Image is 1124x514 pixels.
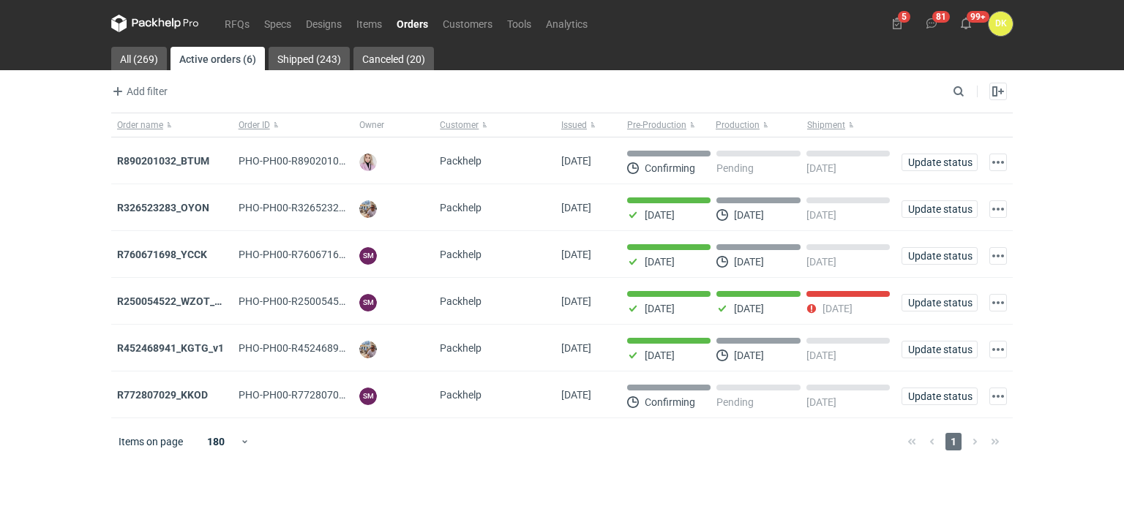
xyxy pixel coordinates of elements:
[111,15,199,32] svg: Packhelp Pro
[885,12,909,35] button: 5
[111,113,233,137] button: Order name
[989,294,1007,311] button: Actions
[645,396,695,408] p: Confirming
[349,15,389,32] a: Items
[561,389,591,401] span: 27/05/2024
[806,162,836,174] p: [DATE]
[561,202,591,213] span: 05/09/2025
[434,113,555,137] button: Customer
[117,119,163,131] span: Order name
[359,119,384,131] span: Owner
[902,154,978,171] button: Update status
[117,342,224,354] strong: R452468941_KGTG_v1
[192,431,240,452] div: 180
[989,247,1007,265] button: Actions
[239,155,383,167] span: PHO-PH00-R890201032_BTUM
[716,119,760,131] span: Production
[108,83,168,100] button: Add filter
[359,341,377,358] img: Michał Palasek
[645,209,675,221] p: [DATE]
[807,119,845,131] span: Shipment
[233,113,354,137] button: Order ID
[902,341,978,358] button: Update status
[299,15,349,32] a: Designs
[734,256,764,268] p: [DATE]
[806,256,836,268] p: [DATE]
[389,15,435,32] a: Orders
[908,344,971,355] span: Update status
[806,349,836,361] p: [DATE]
[902,294,978,311] button: Update status
[117,249,207,260] a: R760671698_YCCK
[440,295,482,307] span: Packhelp
[119,434,183,449] span: Items on page
[713,113,804,137] button: Production
[555,113,621,137] button: Issued
[902,247,978,265] button: Update status
[908,251,971,261] span: Update status
[989,12,1013,36] div: Dominika Kaczyńska
[269,47,350,70] a: Shipped (243)
[539,15,595,32] a: Analytics
[117,155,209,167] a: R890201032_BTUM
[945,433,962,450] span: 1
[621,113,713,137] button: Pre-Production
[734,209,764,221] p: [DATE]
[500,15,539,32] a: Tools
[989,12,1013,36] figcaption: DK
[989,341,1007,358] button: Actions
[823,303,853,314] p: [DATE]
[440,249,482,260] span: Packhelp
[950,83,997,100] input: Search
[734,303,764,314] p: [DATE]
[440,389,482,401] span: Packhelp
[989,200,1007,218] button: Actions
[440,202,482,213] span: Packhelp
[239,295,490,307] span: PHO-PH00-R250054522_WZOT_SLIO_OVWG_YVQE_V1
[117,295,319,307] a: R250054522_WZOT_SLIO_OVWG_YVQE_V1
[239,202,383,213] span: PHO-PH00-R326523283_OYON
[239,249,381,260] span: PHO-PH00-R760671698_YCCK
[920,12,943,35] button: 81
[217,15,257,32] a: RFQs
[111,47,167,70] a: All (269)
[902,388,978,405] button: Update status
[109,83,168,100] span: Add filter
[716,162,754,174] p: Pending
[359,154,377,171] img: Klaudia Wiśniewska
[989,154,1007,171] button: Actions
[989,388,1007,405] button: Actions
[117,389,208,401] a: R772807029_KKOD
[359,294,377,311] figcaption: SM
[239,389,382,401] span: PHO-PH00-R772807029_KKOD
[908,391,971,401] span: Update status
[645,349,675,361] p: [DATE]
[627,119,686,131] span: Pre-Production
[359,388,377,405] figcaption: SM
[440,155,482,167] span: Packhelp
[561,249,591,260] span: 05/09/2025
[257,15,299,32] a: Specs
[435,15,500,32] a: Customers
[645,303,675,314] p: [DATE]
[561,295,591,307] span: 01/09/2025
[645,256,675,268] p: [DATE]
[440,119,479,131] span: Customer
[806,209,836,221] p: [DATE]
[954,12,978,35] button: 99+
[561,155,591,167] span: 12/09/2025
[806,396,836,408] p: [DATE]
[716,396,754,408] p: Pending
[902,200,978,218] button: Update status
[908,204,971,214] span: Update status
[359,200,377,218] img: Michał Palasek
[117,202,209,213] a: R326523283_OYON
[561,342,591,354] span: 19/08/2025
[171,47,265,70] a: Active orders (6)
[239,119,270,131] span: Order ID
